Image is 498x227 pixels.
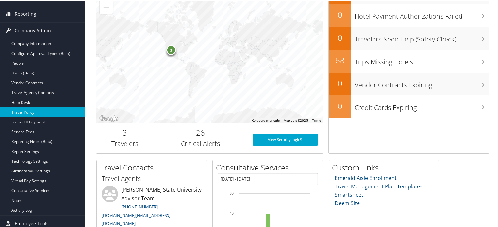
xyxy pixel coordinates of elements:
h2: 0 [329,31,351,42]
a: Travel Management Plan Template- Smartsheet [335,182,422,198]
h3: Travel Agents [102,173,202,183]
h2: 3 [101,126,148,138]
a: Deem Site [335,199,360,206]
a: View SecurityLogic® [253,133,318,145]
tspan: 60 [230,191,234,195]
h3: Credit Cards Expiring [355,99,489,112]
h2: Consultative Services [216,161,323,172]
a: 0Vendor Contracts Expiring [329,72,489,95]
a: 0Travelers Need Help (Safety Check) [329,26,489,49]
h3: Travelers [101,138,148,148]
h3: Critical Alerts [158,138,243,148]
h2: 68 [329,54,351,65]
a: [PHONE_NUMBER] [121,203,158,209]
tspan: 40 [230,211,234,215]
h2: 0 [329,77,351,88]
h2: 0 [329,100,351,111]
div: 3 [166,44,176,54]
h2: Custom Links [332,161,439,172]
h2: 0 [329,8,351,20]
a: [DOMAIN_NAME][EMAIL_ADDRESS][DOMAIN_NAME] [102,212,170,226]
h2: 26 [158,126,243,138]
a: Emerald Aisle Enrollment [335,174,397,181]
span: Map data ©2025 [284,118,308,122]
h3: Travelers Need Help (Safety Check) [355,31,489,43]
span: Reporting [15,5,36,22]
span: Company Admin [15,22,51,38]
h3: Vendor Contracts Expiring [355,76,489,89]
button: Keyboard shortcuts [252,118,280,122]
img: Google [98,114,120,122]
a: Open this area in Google Maps (opens a new window) [98,114,120,122]
a: 68Trips Missing Hotels [329,49,489,72]
h2: Travel Contacts [100,161,207,172]
h3: Trips Missing Hotels [355,54,489,66]
a: 0Hotel Payment Authorizations Failed [329,3,489,26]
a: Terms (opens in new tab) [312,118,321,122]
a: 0Credit Cards Expiring [329,95,489,118]
h3: Hotel Payment Authorizations Failed [355,8,489,20]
